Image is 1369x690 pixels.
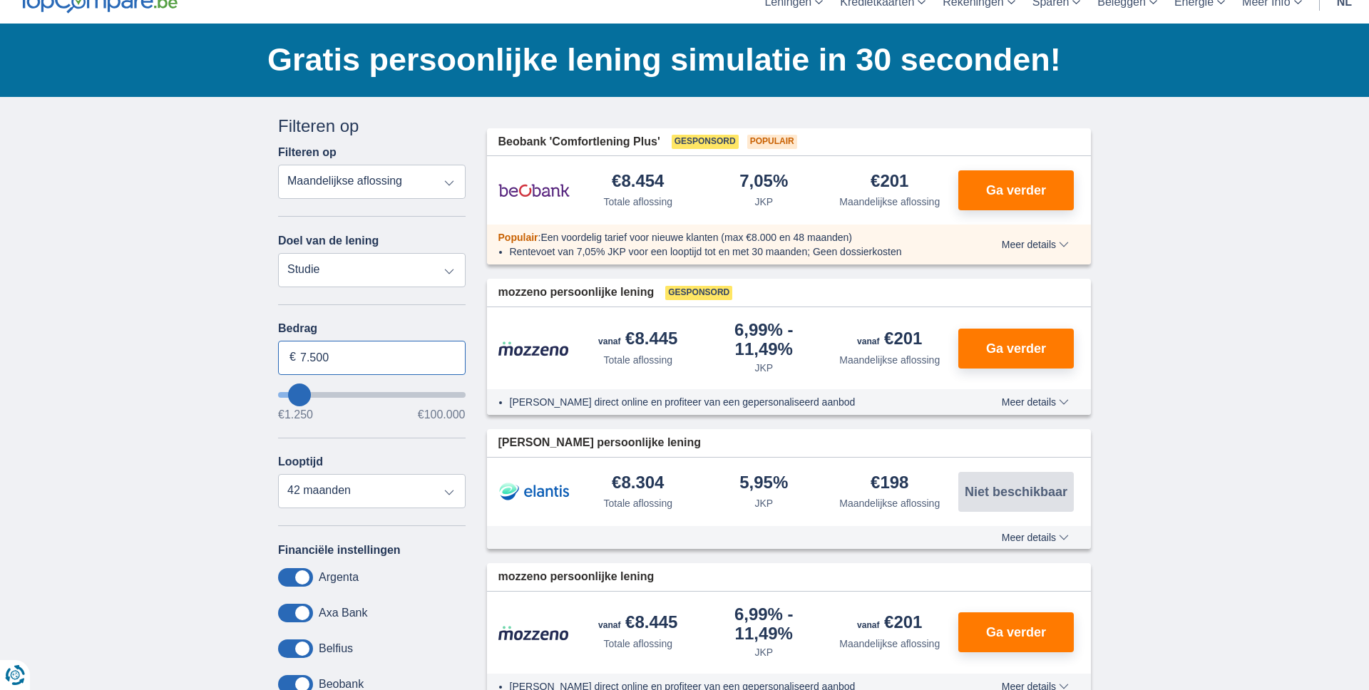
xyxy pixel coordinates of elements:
[289,349,296,366] span: €
[319,642,353,655] label: Belfius
[603,496,672,510] div: Totale aflossing
[871,172,908,192] div: €201
[487,230,961,244] div: :
[986,626,1046,639] span: Ga verder
[267,38,1091,82] h1: Gratis persoonlijke lening simulatie in 30 seconden!
[1002,397,1069,407] span: Meer details
[498,134,660,150] span: Beobank 'Comfortlening Plus'
[754,195,773,209] div: JKP
[857,330,922,350] div: €201
[871,474,908,493] div: €198
[839,496,940,510] div: Maandelijkse aflossing
[747,135,797,149] span: Populair
[958,170,1074,210] button: Ga verder
[857,614,922,634] div: €201
[672,135,739,149] span: Gesponsord
[498,284,655,301] span: mozzeno persoonlijke lening
[278,114,466,138] div: Filteren op
[754,361,773,375] div: JKP
[319,607,367,619] label: Axa Bank
[319,571,359,584] label: Argenta
[603,637,672,651] div: Totale aflossing
[278,409,313,421] span: €1.250
[991,239,1080,250] button: Meer details
[991,396,1080,408] button: Meer details
[754,645,773,659] div: JKP
[603,195,672,209] div: Totale aflossing
[958,472,1074,512] button: Niet beschikbaar
[603,353,672,367] div: Totale aflossing
[958,612,1074,652] button: Ga verder
[278,146,337,159] label: Filteren op
[707,321,821,358] div: 6,99%
[986,342,1046,355] span: Ga verder
[839,353,940,367] div: Maandelijkse aflossing
[510,395,950,409] li: [PERSON_NAME] direct online en profiteer van een gepersonaliseerd aanbod
[278,322,466,335] label: Bedrag
[498,625,570,641] img: product.pl.alt Mozzeno
[1002,532,1069,542] span: Meer details
[612,172,664,192] div: €8.454
[1002,240,1069,249] span: Meer details
[278,235,379,247] label: Doel van de lening
[498,474,570,510] img: product.pl.alt Elantis
[278,392,466,398] input: wantToBorrow
[991,532,1080,543] button: Meer details
[418,409,466,421] span: €100.000
[958,329,1074,369] button: Ga verder
[839,195,940,209] div: Maandelijkse aflossing
[498,232,538,243] span: Populair
[498,341,570,356] img: product.pl.alt Mozzeno
[278,455,323,468] label: Looptijd
[707,606,821,642] div: 6,99%
[540,232,852,243] span: Een voordelig tarief voor nieuwe klanten (max €8.000 en 48 maanden)
[498,569,655,585] span: mozzeno persoonlijke lening
[665,286,732,300] span: Gesponsord
[510,244,950,259] li: Rentevoet van 7,05% JKP voor een looptijd tot en met 30 maanden; Geen dossierkosten
[839,637,940,651] div: Maandelijkse aflossing
[739,474,788,493] div: 5,95%
[498,435,701,451] span: [PERSON_NAME] persoonlijke lening
[739,172,788,192] div: 7,05%
[598,614,677,634] div: €8.445
[498,172,570,208] img: product.pl.alt Beobank
[965,485,1067,498] span: Niet beschikbaar
[986,184,1046,197] span: Ga verder
[754,496,773,510] div: JKP
[612,474,664,493] div: €8.304
[598,330,677,350] div: €8.445
[278,544,401,557] label: Financiële instellingen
